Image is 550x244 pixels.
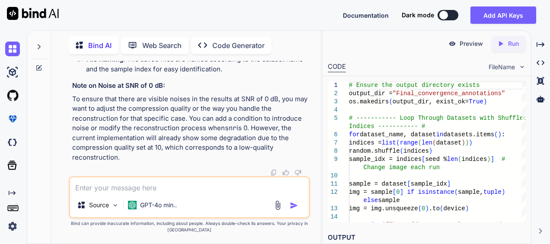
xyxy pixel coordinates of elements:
span: datasets.items [443,131,494,138]
span: random.shuffle [349,148,400,154]
div: 15 [328,221,338,229]
span: ) [469,139,472,146]
div: 8 [328,147,338,155]
span: - Image Index: [461,222,512,228]
img: settings [5,219,20,234]
span: ( [418,205,421,212]
span: ( [389,98,392,105]
img: ai-studio [5,65,20,80]
span: "Final_convergence_annotations" [393,90,505,97]
span: if [407,189,414,196]
p: Bind AI [88,40,112,51]
span: Change image each run [363,164,439,171]
span: len [447,156,458,163]
div: 6 [328,131,338,139]
span: ( [458,156,461,163]
span: ( [418,139,421,146]
span: # Ensure the output directory exists [349,82,480,89]
img: like [282,169,289,176]
span: range [400,139,418,146]
img: icon [290,201,298,210]
span: dataset [436,139,461,146]
img: attachment [273,200,283,210]
span: Documentation [343,12,389,19]
span: .to [429,205,440,212]
span: 0 [422,205,425,212]
span: indices [403,148,429,154]
h3: Note on Noise at SNR of 0 dB: [72,81,308,91]
div: 4 [328,106,338,114]
span: # [502,156,505,163]
button: Add API Keys [470,6,536,24]
span: list [381,139,396,146]
img: dislike [294,169,301,176]
span: [ [407,180,410,187]
button: Documentation [343,11,389,20]
img: Pick Models [112,202,119,209]
span: [ [393,189,396,196]
div: 12 [328,188,338,196]
span: len [422,139,432,146]
img: preview [448,40,456,48]
span: f"\n=== [385,222,411,228]
p: Web Search [142,40,182,51]
span: sample_idx [411,180,447,187]
span: else [363,197,378,204]
span: ) [461,139,465,146]
span: dataset_name, dataset [360,131,436,138]
code: snr [225,124,237,132]
span: { [411,222,414,228]
img: githubLight [5,88,20,103]
div: 13 [328,205,338,213]
span: output_dir = [349,90,393,97]
span: ] [400,189,403,196]
span: ) [498,131,501,138]
div: 7 [328,139,338,147]
img: Bind AI [7,7,59,20]
div: 1 [328,81,338,90]
span: output_dir, exist_ok= [393,98,469,105]
span: indices = [349,139,382,146]
span: in [436,131,443,138]
span: ) [487,156,490,163]
p: Run [508,39,519,48]
span: ] [447,180,451,187]
p: GPT-4o min.. [140,201,177,209]
span: ) [465,205,469,212]
p: Preview [460,39,483,48]
span: sample, [458,189,483,196]
span: ) [502,189,505,196]
span: tuple [483,189,502,196]
span: ( [494,131,498,138]
img: chevron down [518,63,526,71]
img: copy [270,169,277,176]
span: ( [440,205,443,212]
li: : The saved files are named according to the dataset name and the sample index for easy identific... [79,55,308,74]
span: img = sample [349,189,393,196]
span: : [502,131,505,138]
span: # ----------- Loop Through Datasets with Shuffled [349,115,527,122]
span: indices [461,156,487,163]
img: premium [5,112,20,126]
span: ) [465,139,469,146]
span: ( [454,189,457,196]
span: Indices ----------- # [349,123,425,130]
span: img = img.unsqueeze [349,205,418,212]
p: Code Generator [212,40,265,51]
span: sample_idx = indices [349,156,422,163]
span: ( [381,222,385,228]
span: } [458,222,461,228]
span: ( [400,148,403,154]
span: 0 [396,189,400,196]
span: ( [432,139,436,146]
span: FileName [489,63,515,71]
div: 3 [328,98,338,106]
span: ( [396,139,400,146]
div: 5 [328,114,338,122]
span: sample = dataset [349,180,407,187]
span: os.makedirs [349,98,389,105]
p: Bind can provide inaccurate information, including about people. Always double-check its answers.... [69,220,310,233]
span: device [443,205,465,212]
span: seed % [425,156,447,163]
span: Dark mode [402,11,434,19]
